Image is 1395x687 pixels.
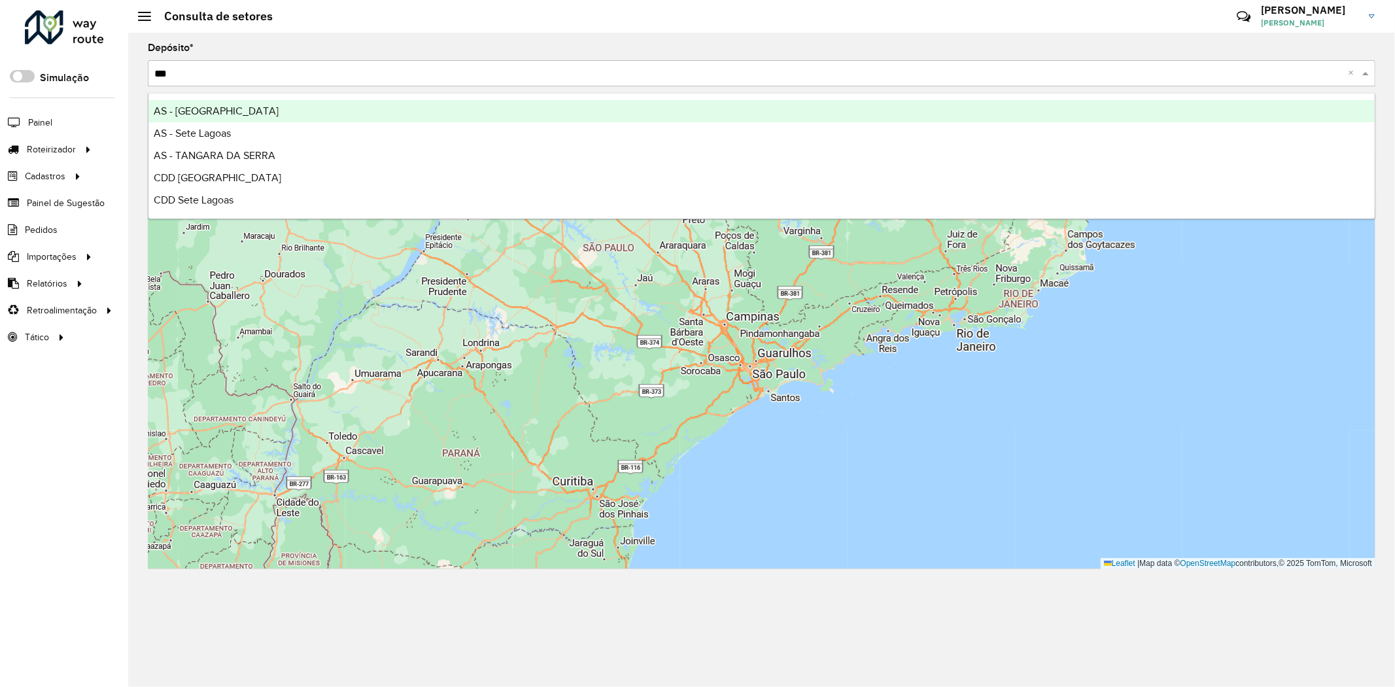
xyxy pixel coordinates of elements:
[27,250,77,264] span: Importações
[25,330,49,344] span: Tático
[1104,559,1135,568] a: Leaflet
[1137,559,1139,568] span: |
[1230,3,1258,31] a: Contato Rápido
[1348,65,1359,81] span: Clear all
[154,172,281,183] span: CDD [GEOGRAPHIC_DATA]
[1261,4,1359,16] h3: [PERSON_NAME]
[148,93,1375,219] ng-dropdown-panel: Options list
[148,40,194,56] label: Depósito
[28,116,52,130] span: Painel
[154,194,233,205] span: CDD Sete Lagoas
[154,105,279,116] span: AS - [GEOGRAPHIC_DATA]
[40,70,89,86] label: Simulação
[1101,558,1375,569] div: Map data © contributors,© 2025 TomTom, Microsoft
[154,150,275,161] span: AS - TANGARA DA SERRA
[27,304,97,317] span: Retroalimentação
[151,9,273,24] h2: Consulta de setores
[25,169,65,183] span: Cadastros
[1180,559,1236,568] a: OpenStreetMap
[27,277,67,291] span: Relatórios
[1261,17,1359,29] span: [PERSON_NAME]
[27,196,105,210] span: Painel de Sugestão
[154,128,231,139] span: AS - Sete Lagoas
[25,223,58,237] span: Pedidos
[27,143,76,156] span: Roteirizador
